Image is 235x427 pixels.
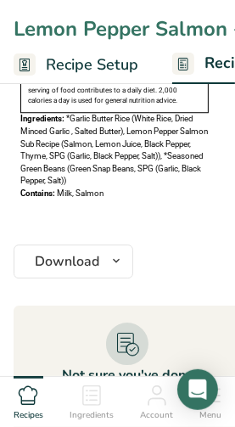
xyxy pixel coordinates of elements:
div: Open Intercom Messenger [177,369,218,410]
button: Download [14,244,133,278]
a: Account [140,377,173,423]
a: Ingredients [70,377,114,423]
span: Milk, Salmon [57,188,104,198]
a: Recipes [14,377,43,423]
span: Menu [199,409,221,422]
span: Account [140,409,173,422]
span: Ingredients [70,409,114,422]
span: Ingredients: [20,114,64,123]
div: Not sure you've done it right? Get your label reviewed by an expert [48,365,221,426]
span: Download [35,251,99,272]
section: * The % Daily Value (DV) tells you how much a nutrient in a serving of food contributes to a dail... [28,75,201,106]
span: Contains: [20,188,55,198]
span: Recipe Setup [46,53,138,76]
span: *Garlic Butter Rice (White Rice, Dried Minced Garlic , Salted Butter), Lemon Pepper Salmon Sub Re... [20,114,208,185]
span: Recipes [14,409,43,422]
a: Recipe Setup [14,46,138,84]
